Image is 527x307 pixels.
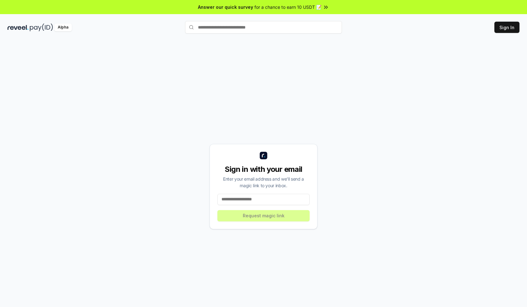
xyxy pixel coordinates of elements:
[217,176,310,189] div: Enter your email address and we’ll send a magic link to your inbox.
[30,24,53,31] img: pay_id
[217,164,310,174] div: Sign in with your email
[260,152,267,159] img: logo_small
[198,4,253,10] span: Answer our quick survey
[8,24,29,31] img: reveel_dark
[494,22,519,33] button: Sign In
[254,4,322,10] span: for a chance to earn 10 USDT 📝
[54,24,72,31] div: Alpha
